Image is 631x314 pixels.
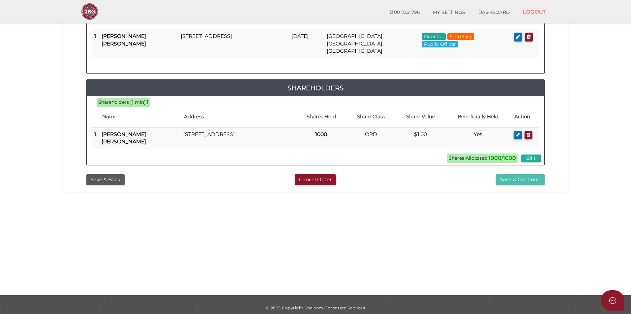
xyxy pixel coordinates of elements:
[399,114,442,120] h4: Share Value
[87,83,544,93] a: Shareholders
[295,174,336,185] button: Cancel Order
[181,127,296,149] td: [STREET_ADDRESS]
[396,127,445,149] td: $1.00
[521,155,541,162] button: Edit
[102,131,146,145] b: [PERSON_NAME] [PERSON_NAME]
[98,99,147,105] span: Shareholders (1 min):
[102,114,177,120] h4: Name
[102,33,146,46] b: [PERSON_NAME] [PERSON_NAME]
[445,127,511,149] td: Yes
[68,305,563,311] div: © 2025 Copyright Shelcom Corporate Services
[289,29,324,58] td: [DATE]
[447,154,518,163] span: Shares Allocated:
[422,33,446,40] span: Director
[426,6,472,19] a: MY SETTINGS
[299,114,343,120] h4: Shares Held
[349,114,392,120] h4: Share Class
[315,131,327,137] b: 1000
[516,5,553,18] a: LOGOUT
[601,290,624,311] button: Open asap
[184,114,293,120] h4: Address
[449,114,508,120] h4: Beneficially Held
[86,174,125,185] button: Save & Back
[346,127,396,149] td: ORD
[422,41,458,47] span: Public Officer
[178,29,289,58] td: [STREET_ADDRESS]
[324,29,419,58] td: [GEOGRAPHIC_DATA], [GEOGRAPHIC_DATA], [GEOGRAPHIC_DATA]
[489,155,516,161] b: 1000/1000
[472,6,517,19] a: DASHBOARD
[383,6,426,19] a: 1300 722 796
[514,114,536,120] h4: Action
[496,174,545,185] button: Save & Continue
[447,33,474,40] span: Secretary
[147,99,149,105] b: 1
[92,127,99,149] td: 1
[92,29,99,58] td: 1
